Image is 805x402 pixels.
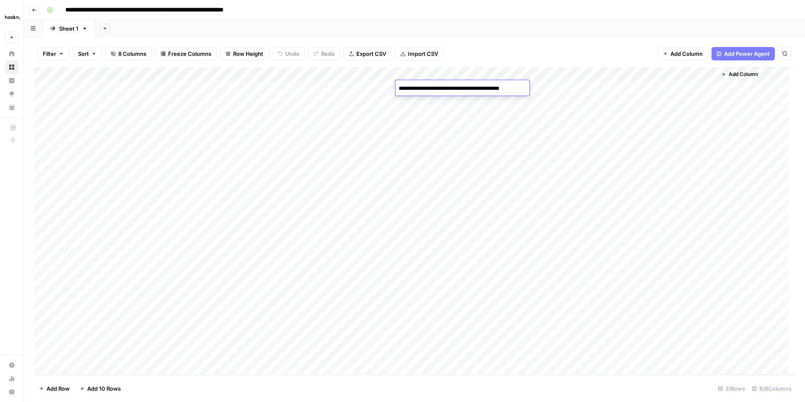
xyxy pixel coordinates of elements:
[168,50,211,58] span: Freeze Columns
[220,47,269,60] button: Row Height
[34,382,75,395] button: Add Row
[5,101,18,114] a: Your Data
[5,372,18,385] a: Usage
[105,47,152,60] button: 8 Columns
[343,47,392,60] button: Export CSV
[356,50,386,58] span: Export CSV
[5,74,18,87] a: Insights
[43,20,95,37] a: Sheet 1
[718,69,761,80] button: Add Column
[73,47,102,60] button: Sort
[714,382,748,395] div: 31 Rows
[5,385,18,399] button: Help + Support
[233,50,263,58] span: Row Height
[729,70,758,78] span: Add Column
[308,47,340,60] button: Redo
[712,47,775,60] button: Add Power Agent
[5,7,18,28] button: Workspace: Haskn
[59,24,78,33] div: Sheet 1
[272,47,305,60] button: Undo
[321,50,335,58] span: Redo
[87,384,121,393] span: Add 10 Rows
[670,50,703,58] span: Add Column
[5,87,18,101] a: Opportunities
[118,50,146,58] span: 8 Columns
[47,384,70,393] span: Add Row
[657,47,708,60] button: Add Column
[5,358,18,372] a: Settings
[748,382,795,395] div: 8/8 Columns
[724,50,770,58] span: Add Power Agent
[78,50,89,58] span: Sort
[5,47,18,60] a: Home
[75,382,126,395] button: Add 10 Rows
[408,50,438,58] span: Import CSV
[395,47,444,60] button: Import CSV
[155,47,217,60] button: Freeze Columns
[5,60,18,74] a: Browse
[285,50,299,58] span: Undo
[43,50,56,58] span: Filter
[37,47,69,60] button: Filter
[5,10,20,25] img: Haskn Logo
